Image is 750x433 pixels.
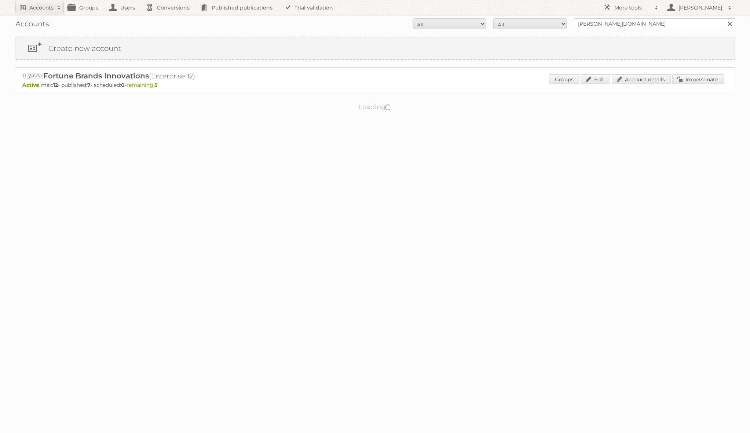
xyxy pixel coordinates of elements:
[22,82,41,88] span: Active
[43,71,149,80] span: Fortune Brands Innovations
[581,74,610,84] a: Edit
[127,82,157,88] span: remaining:
[29,4,54,11] h2: Accounts
[121,82,125,88] strong: 0
[154,82,157,88] strong: 5
[612,74,671,84] a: Account details
[53,82,58,88] strong: 12
[15,37,735,59] a: Create new account
[672,74,724,84] a: Impersonate
[335,100,415,114] p: Loading
[22,71,279,81] h2: 83979: (Enterprise 12)
[614,4,651,11] h2: More tools
[549,74,579,84] a: Groups
[22,82,728,88] p: max: - published: - scheduled: -
[87,82,91,88] strong: 7
[677,4,724,11] h2: [PERSON_NAME]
